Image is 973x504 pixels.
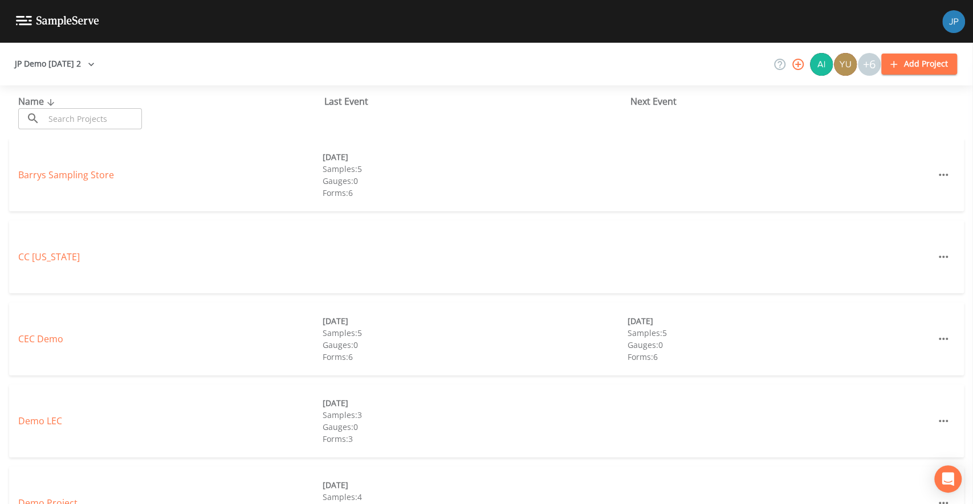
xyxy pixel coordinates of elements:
div: Next Event [630,95,937,108]
div: Gauges: 0 [323,421,627,433]
button: JP Demo [DATE] 2 [10,54,99,75]
div: Samples: 5 [323,163,627,175]
div: Samples: 5 [628,327,932,339]
img: 1c593650887fd6dc105ab7b0e2ad51de [834,53,857,76]
input: Search Projects [44,108,142,129]
button: Add Project [881,54,957,75]
a: Demo LEC [18,415,62,427]
div: Last Event [324,95,630,108]
a: CC [US_STATE] [18,251,80,263]
div: Samples: 3 [323,409,627,421]
div: Forms: 6 [628,351,932,363]
img: 41241ef155101aa6d92a04480b0d0000 [942,10,965,33]
div: Gauges: 0 [323,339,627,351]
a: Barrys Sampling Store [18,169,114,181]
div: Samples: 4 [323,491,627,503]
div: [DATE] [628,315,932,327]
div: Forms: 6 [323,187,627,199]
div: [DATE] [323,151,627,163]
img: dce37efa68533220f0c19127b9b5854f [810,53,833,76]
div: +6 [858,53,881,76]
div: Gauges: 0 [628,339,932,351]
img: logo [16,16,99,27]
div: Aidan Gollan [809,53,833,76]
span: Name [18,95,58,108]
div: Forms: 3 [323,433,627,445]
div: [DATE] [323,397,627,409]
div: [DATE] [323,479,627,491]
div: Gauges: 0 [323,175,627,187]
div: [DATE] [323,315,627,327]
a: CEC Demo [18,333,63,345]
div: Open Intercom Messenger [934,465,962,493]
div: Samples: 5 [323,327,627,339]
div: Forms: 6 [323,351,627,363]
div: Terry [833,53,857,76]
